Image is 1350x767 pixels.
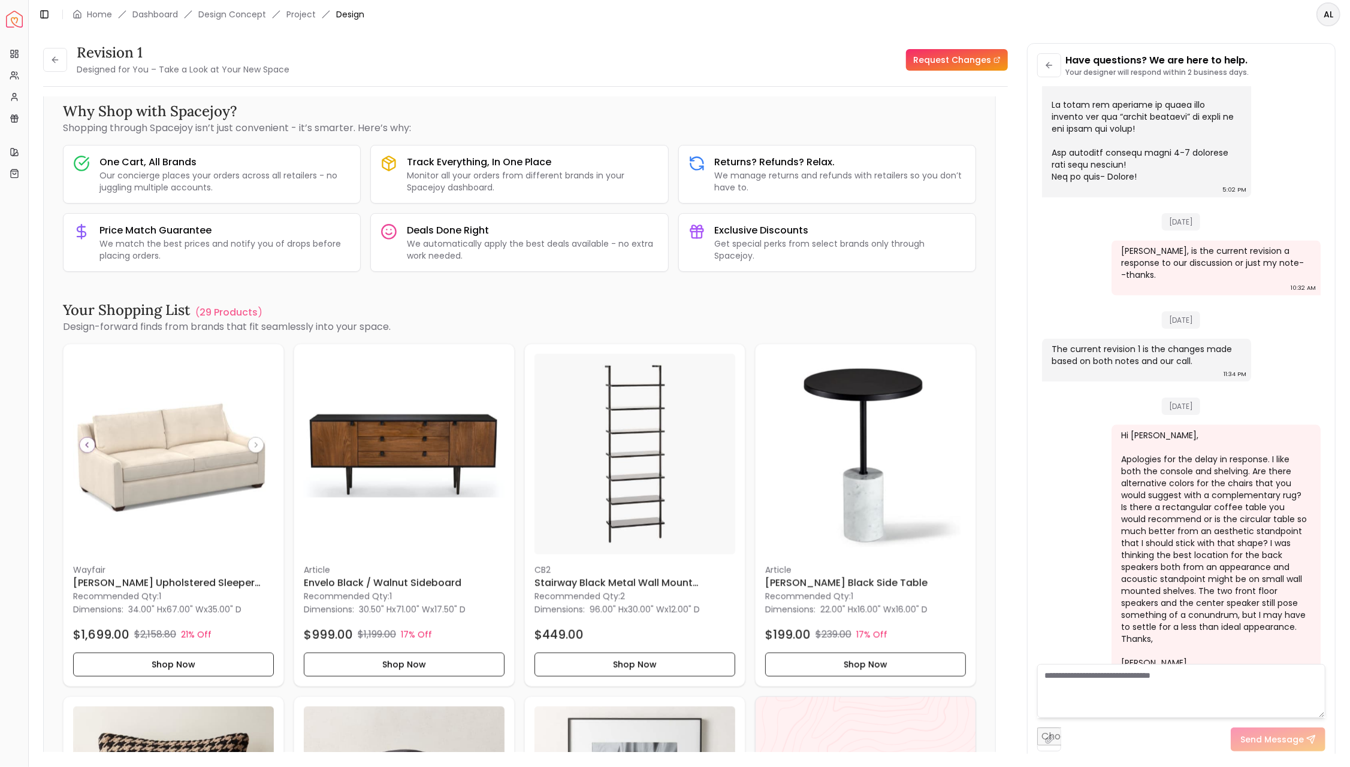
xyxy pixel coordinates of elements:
[167,604,204,616] span: 67.00" W
[906,49,1008,71] a: Request Changes
[534,653,735,677] button: Shop Now
[195,305,262,320] a: (29 Products )
[73,602,123,617] p: Dimensions:
[200,305,258,320] p: 29 Products
[208,604,241,616] span: 35.00" D
[304,354,505,554] img: Envelo Black / Walnut Sideboard image
[765,564,966,576] p: Article
[534,354,735,554] img: Stairway Black Metal Wall Mount Bookshelf 96'' image
[73,564,274,576] p: Wayfair
[63,301,191,320] h3: Your Shopping List
[590,604,700,616] p: x x
[128,604,162,616] span: 34.00" H
[401,629,432,641] p: 17% Off
[336,8,364,20] span: Design
[63,344,284,687] div: Godwin Upholstered Sleeper Sofa
[407,223,658,238] h3: Deals Done Right
[524,344,745,687] div: Stairway Black Metal Wall Mount Bookshelf 96''
[304,653,505,677] button: Shop Now
[407,238,658,262] p: We automatically apply the best deals available - no extra work needed.
[434,604,466,616] span: 17.50" D
[181,629,212,641] p: 21% Off
[1066,53,1249,68] p: Have questions? We are here to help.
[87,8,112,20] a: Home
[1066,68,1249,77] p: Your designer will respond within 2 business days.
[73,576,274,590] h6: [PERSON_NAME] Upholstered Sleeper Sofa
[1162,398,1200,415] span: [DATE]
[77,43,289,62] h3: Revision 1
[63,320,976,334] p: Design-forward finds from brands that fit seamlessly into your space.
[1222,184,1246,196] div: 5:02 PM
[765,354,966,554] img: Narro Black Side Table image
[99,155,351,169] h3: One Cart, All Brands
[294,344,515,687] div: Envelo Black / Walnut Sideboard
[1162,213,1200,231] span: [DATE]
[765,626,811,643] h4: $199.00
[128,604,241,616] p: x x
[715,155,966,169] h3: Returns? Refunds? Relax.
[816,627,851,642] p: $239.00
[1162,311,1200,329] span: [DATE]
[304,626,353,643] h4: $999.00
[534,626,584,643] h4: $449.00
[765,590,966,602] p: Recommended Qty: 1
[1316,2,1340,26] button: AL
[304,564,505,576] p: Article
[715,169,966,193] p: We manage returns and refunds with retailers so you don’t have to.
[63,344,284,687] a: Godwin Upholstered Sleeper Sofa imageWayfair[PERSON_NAME] Upholstered Sleeper SofaRecommended Qty...
[359,604,392,616] span: 30.50" H
[396,604,430,616] span: 71.00" W
[1224,368,1246,380] div: 11:34 PM
[1052,343,1239,367] div: The current revision 1 is the changes made based on both notes and our call.
[534,564,735,576] p: CB2
[407,155,658,169] h3: Track Everything, In One Place
[73,626,129,643] h4: $1,699.00
[856,629,887,641] p: 17% Off
[765,576,966,590] h6: [PERSON_NAME] Black Side Table
[765,653,966,677] button: Shop Now
[534,602,585,617] p: Dimensions:
[358,627,396,642] p: $1,199.00
[6,11,23,28] img: Spacejoy Logo
[820,604,853,616] span: 22.00" H
[304,576,505,590] h6: Envelo Black / Walnut Sideboard
[1121,429,1309,669] div: Hi [PERSON_NAME], Apologies for the delay in response. I like both the console and shelving. Are ...
[73,8,364,20] nav: breadcrumb
[304,590,505,602] p: Recommended Qty: 1
[715,238,966,262] p: Get special perks from select brands only through Spacejoy.
[628,604,665,616] span: 30.00" W
[896,604,928,616] span: 16.00" D
[524,344,745,687] a: Stairway Black Metal Wall Mount Bookshelf 96'' imageCB2Stairway Black Metal Wall Mount Bookshelf ...
[820,604,928,616] p: x x
[407,169,658,193] p: Monitor all your orders from different brands in your Spacejoy dashboard.
[1291,282,1316,294] div: 10:32 AM
[73,590,274,602] p: Recommended Qty: 1
[198,8,266,20] li: Design Concept
[1121,245,1309,281] div: [PERSON_NAME], is the current revision a response to our discussion or just my note--thanks.
[99,238,351,262] p: We match the best prices and notify you of drops before placing orders.
[304,602,354,617] p: Dimensions:
[134,627,176,642] p: $2,158.80
[534,576,735,590] h6: Stairway Black Metal Wall Mount Bookshelf 96''
[669,604,700,616] span: 12.00" D
[132,8,178,20] a: Dashboard
[63,121,976,135] p: Shopping through Spacejoy isn’t just convenient - it’s smarter. Here’s why:
[73,653,274,677] button: Shop Now
[765,602,816,617] p: Dimensions:
[857,604,892,616] span: 16.00" W
[359,604,466,616] p: x x
[755,344,976,687] div: Narro Black Side Table
[755,344,976,687] a: Narro Black Side Table imageArticle[PERSON_NAME] Black Side TableRecommended Qty:1Dimensions:22.0...
[294,344,515,687] a: Envelo Black / Walnut Sideboard imageArticleEnvelo Black / Walnut SideboardRecommended Qty:1Dimen...
[63,102,976,121] h3: Why Shop with Spacejoy?
[77,63,289,75] small: Designed for You – Take a Look at Your New Space
[99,169,351,193] p: Our concierge places your orders across all retailers - no juggling multiple accounts.
[590,604,624,616] span: 96.00" H
[6,11,23,28] a: Spacejoy
[1318,4,1339,25] span: AL
[715,223,966,238] h3: Exclusive Discounts
[286,8,316,20] a: Project
[534,590,735,602] p: Recommended Qty: 2
[99,223,351,238] h3: Price Match Guarantee
[73,354,274,554] img: Godwin Upholstered Sleeper Sofa image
